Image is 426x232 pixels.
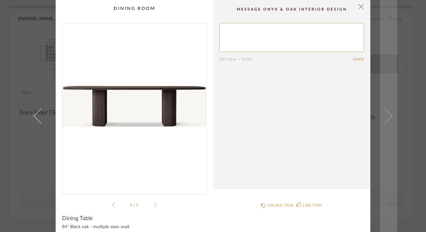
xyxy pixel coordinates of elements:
[130,203,133,207] span: 1
[219,57,353,62] div: Return = Send
[133,203,136,207] span: /
[353,57,364,62] button: Send
[267,202,293,209] div: DISLIKE ITEM
[303,202,322,209] div: LIKE ITEM
[62,225,207,230] div: 84" Black oak - multiple sizes avail
[62,23,206,189] img: 26e95297-d50b-4820-8336-4658cfe30a5a_1000x1000.jpg
[62,23,206,189] div: 0
[62,215,93,222] span: Dining Table
[136,203,139,207] span: 3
